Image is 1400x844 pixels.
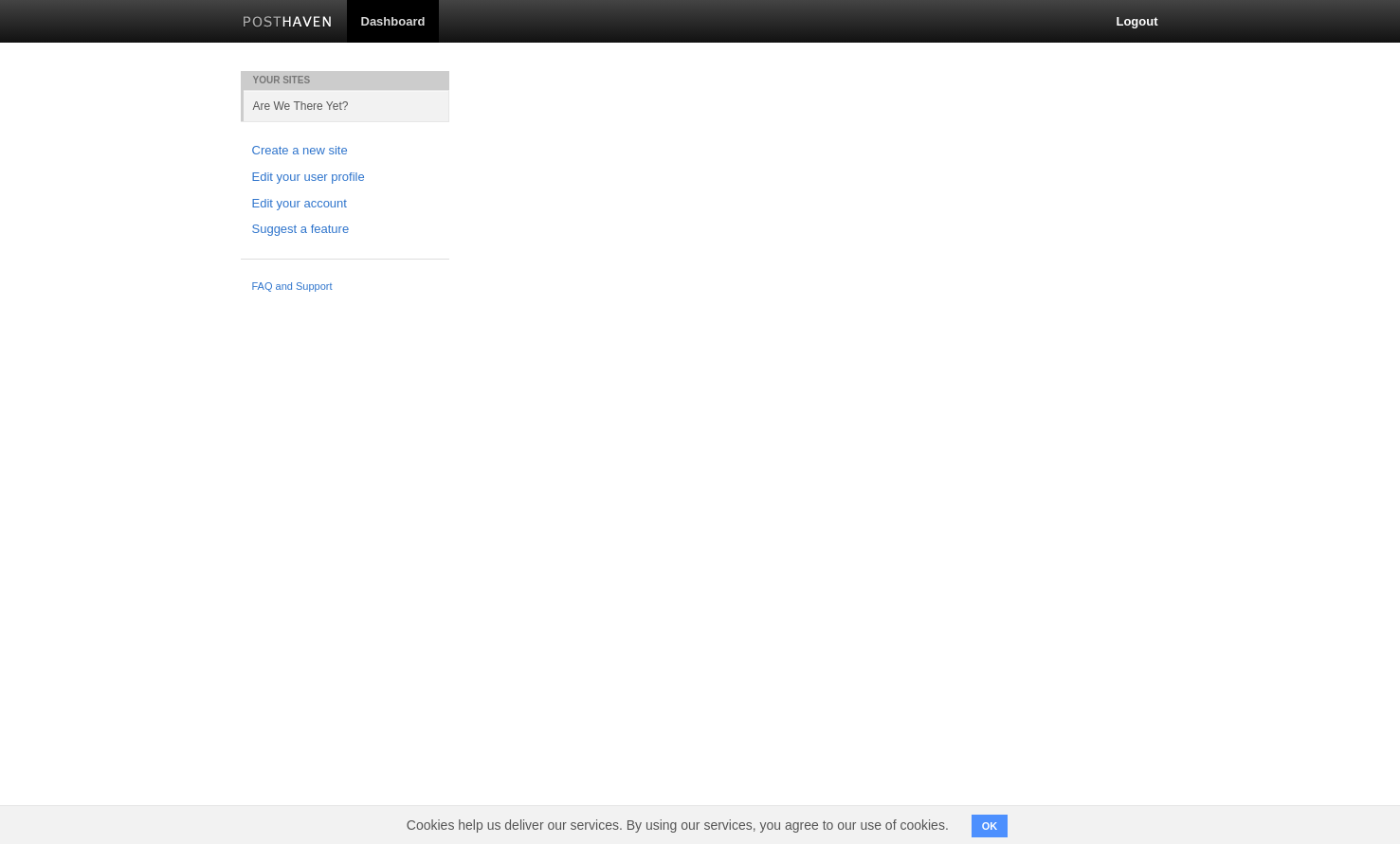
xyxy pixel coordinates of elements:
img: Posthaven-bar [243,16,333,30]
button: OK [972,815,1009,837]
a: Create a new site [252,141,438,161]
a: Are We There Yet? [244,90,449,121]
a: Suggest a feature [252,220,438,240]
li: Your Sites [241,71,449,90]
a: Edit your account [252,194,438,214]
a: FAQ and Support [252,278,438,296]
span: Cookies help us deliver our services. By using our services, you agree to our use of cookies. [388,806,968,844]
a: Edit your user profile [252,168,438,188]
